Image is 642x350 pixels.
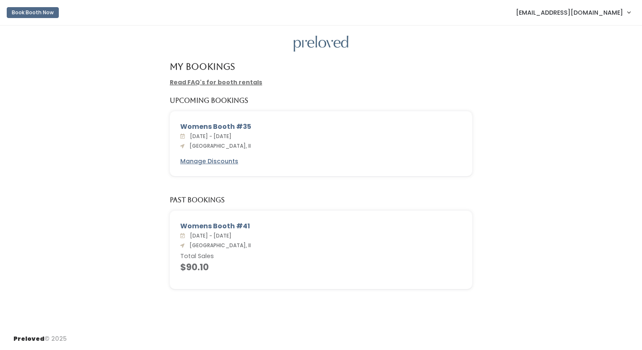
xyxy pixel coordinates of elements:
button: Book Booth Now [7,7,59,18]
h5: Upcoming Bookings [170,97,248,104]
span: [GEOGRAPHIC_DATA], Il [186,242,251,249]
img: preloved logo [294,36,348,52]
h5: Past Bookings [170,196,225,204]
span: [GEOGRAPHIC_DATA], Il [186,142,251,149]
span: [DATE] - [DATE] [187,133,232,140]
u: Manage Discounts [180,157,238,165]
a: Read FAQ's for booth rentals [170,78,262,86]
a: [EMAIL_ADDRESS][DOMAIN_NAME] [508,3,639,21]
span: [EMAIL_ADDRESS][DOMAIN_NAME] [516,8,623,17]
div: © 2025 [13,328,67,343]
a: Manage Discounts [180,157,238,166]
span: Preloved [13,334,45,343]
div: Womens Booth #41 [180,221,462,231]
a: Book Booth Now [7,3,59,22]
h6: Total Sales [180,253,462,260]
div: Womens Booth #35 [180,122,462,132]
h4: $90.10 [180,262,462,272]
span: [DATE] - [DATE] [187,232,232,239]
h4: My Bookings [170,62,235,71]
